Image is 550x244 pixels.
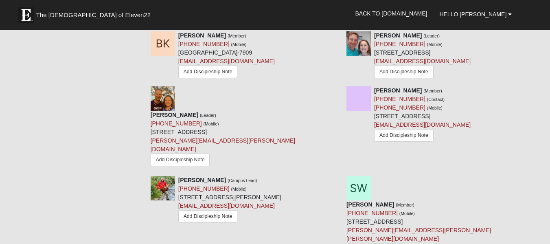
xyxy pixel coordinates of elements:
div: [STREET_ADDRESS] [151,111,334,170]
small: (Mobile) [427,106,443,110]
a: [EMAIL_ADDRESS][DOMAIN_NAME] [178,202,275,209]
small: (Mobile) [231,187,247,191]
a: [EMAIL_ADDRESS][DOMAIN_NAME] [178,58,275,64]
small: (Contact) [427,97,445,102]
a: [PHONE_NUMBER] [374,41,425,47]
a: Add Discipleship Note [374,66,434,78]
a: Add Discipleship Note [178,210,238,223]
a: [PHONE_NUMBER] [178,41,230,47]
small: (Mobile) [204,121,219,126]
small: (Member) [228,33,246,38]
a: Add Discipleship Note [178,66,238,78]
div: [STREET_ADDRESS][PERSON_NAME] [178,176,282,225]
small: (Campus Lead) [228,178,257,183]
a: Add Discipleship Note [374,129,434,142]
strong: [PERSON_NAME] [374,32,422,39]
a: Add Discipleship Note [151,154,210,166]
a: Hello [PERSON_NAME] [433,4,518,24]
a: The [DEMOGRAPHIC_DATA] of Eleven22 [14,3,177,23]
strong: [PERSON_NAME] [178,32,226,39]
a: [PHONE_NUMBER] [151,120,202,127]
small: (Leader) [423,33,440,38]
a: [PHONE_NUMBER] [374,104,425,111]
a: [PHONE_NUMBER] [178,185,230,192]
strong: [PERSON_NAME] [151,112,198,118]
strong: [PERSON_NAME] [374,87,422,94]
a: [PERSON_NAME][EMAIL_ADDRESS][PERSON_NAME][DOMAIN_NAME] [151,137,296,152]
span: Hello [PERSON_NAME] [439,11,506,18]
div: [STREET_ADDRESS] [374,86,471,144]
div: [STREET_ADDRESS] [374,31,471,80]
small: (Mobile) [427,42,443,47]
a: [EMAIL_ADDRESS][DOMAIN_NAME] [374,121,471,128]
strong: [PERSON_NAME] [178,177,226,183]
strong: [PERSON_NAME] [346,201,394,208]
span: The [DEMOGRAPHIC_DATA] of Eleven22 [36,11,151,19]
small: (Member) [396,202,414,207]
a: Back to [DOMAIN_NAME] [349,3,434,24]
small: (Mobile) [231,42,247,47]
a: [PHONE_NUMBER] [346,210,398,216]
small: (Leader) [200,113,216,118]
small: (Member) [423,88,442,93]
a: [PHONE_NUMBER] [374,96,425,102]
a: [PERSON_NAME][EMAIL_ADDRESS][PERSON_NAME][PERSON_NAME][DOMAIN_NAME] [346,227,491,242]
a: [EMAIL_ADDRESS][DOMAIN_NAME] [374,58,471,64]
img: Eleven22 logo [18,7,34,23]
small: (Mobile) [399,211,415,216]
div: [GEOGRAPHIC_DATA]-7909 [178,31,275,80]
